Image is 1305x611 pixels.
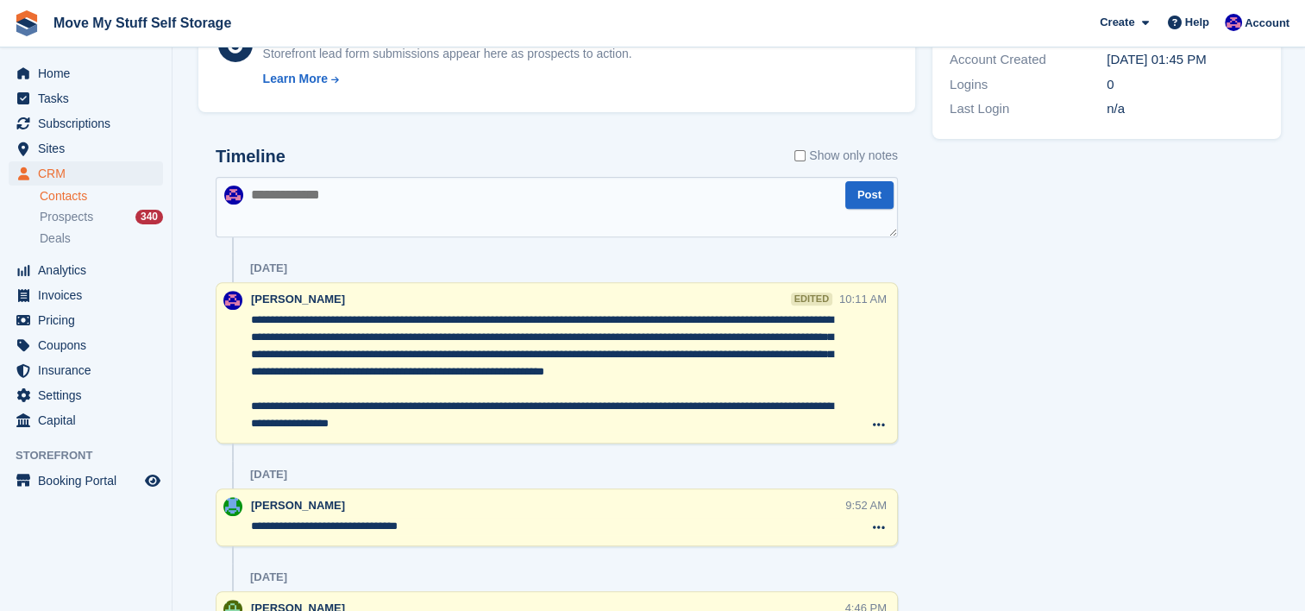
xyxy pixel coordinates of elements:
div: n/a [1107,99,1264,119]
span: Deals [40,230,71,247]
div: [DATE] [250,261,287,275]
span: Pricing [38,308,141,332]
a: menu [9,136,163,161]
a: menu [9,408,163,432]
h2: Timeline [216,147,285,167]
a: menu [9,161,163,186]
span: Account [1245,15,1289,32]
div: Learn More [263,70,328,88]
img: stora-icon-8386f47178a22dfd0bd8f6a31ec36ba5ce8667c1dd55bd0f319d3a0aa187defe.svg [14,10,40,36]
div: Last Login [950,99,1107,119]
span: [PERSON_NAME] [251,293,345,305]
img: Jade Whetnall [1225,14,1242,31]
img: Jade Whetnall [224,186,243,205]
div: 10:11 AM [839,291,887,307]
a: menu [9,333,163,357]
div: Storefront lead form submissions appear here as prospects to action. [263,45,632,63]
img: Jade Whetnall [223,291,242,310]
input: Show only notes [794,147,806,165]
span: CRM [38,161,141,186]
div: Account Created [950,50,1107,70]
a: Preview store [142,470,163,491]
a: menu [9,283,163,307]
span: Help [1185,14,1209,31]
a: Learn More [263,70,632,88]
span: Settings [38,383,141,407]
label: Show only notes [794,147,898,165]
a: menu [9,308,163,332]
a: Contacts [40,188,163,205]
span: Booking Portal [38,469,141,493]
button: Post [845,181,894,210]
a: menu [9,111,163,135]
div: [DATE] 01:45 PM [1107,50,1264,70]
a: menu [9,86,163,110]
img: Dan [223,497,242,516]
span: Subscriptions [38,111,141,135]
div: [DATE] [250,468,287,482]
a: Prospects 340 [40,208,163,226]
div: 0 [1107,75,1264,95]
span: Tasks [38,86,141,110]
span: Sites [38,136,141,161]
span: Create [1100,14,1134,31]
a: menu [9,358,163,382]
div: edited [791,293,832,305]
div: 340 [135,210,163,224]
a: Deals [40,230,163,248]
span: Home [38,61,141,85]
span: Analytics [38,258,141,282]
a: Move My Stuff Self Storage [47,9,238,37]
div: Logins [950,75,1107,95]
span: [PERSON_NAME] [251,499,345,512]
a: menu [9,258,163,282]
div: [DATE] [250,570,287,584]
a: menu [9,469,163,493]
span: Prospects [40,209,93,225]
span: Capital [38,408,141,432]
span: Storefront [16,447,172,464]
div: 9:52 AM [845,497,887,513]
a: menu [9,383,163,407]
span: Coupons [38,333,141,357]
span: Insurance [38,358,141,382]
span: Invoices [38,283,141,307]
a: menu [9,61,163,85]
